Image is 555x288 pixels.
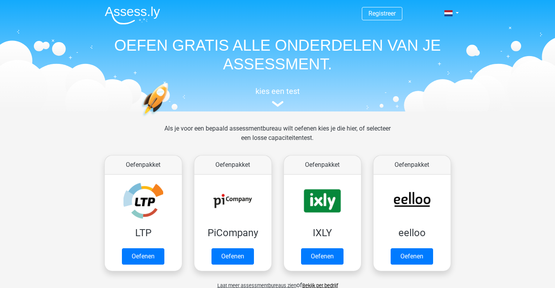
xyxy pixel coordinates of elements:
img: oefenen [141,83,199,153]
a: kies een test [99,87,457,107]
a: Registreer [368,10,396,17]
h1: OEFEN GRATIS ALLE ONDERDELEN VAN JE ASSESSMENT. [99,36,457,73]
img: assessment [272,101,284,107]
a: Oefenen [211,248,254,265]
h5: kies een test [99,87,457,96]
a: Oefenen [122,248,164,265]
a: Oefenen [301,248,344,265]
img: Assessly [105,6,160,25]
div: Als je voor een bepaald assessmentbureau wilt oefenen kies je die hier, of selecteer een losse ca... [158,124,397,152]
a: Oefenen [391,248,433,265]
